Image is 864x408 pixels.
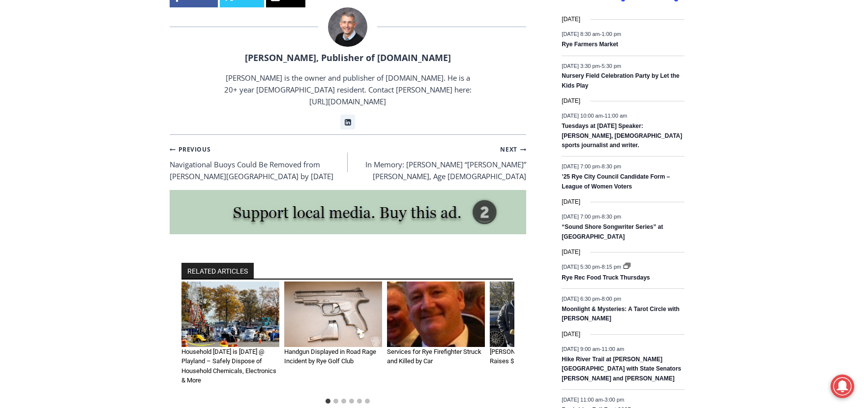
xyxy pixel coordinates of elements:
time: - [562,264,623,270]
time: [DATE] [562,96,580,106]
a: Moonlight & Mysteries: A Tarot Circle with [PERSON_NAME] [562,306,680,323]
button: Go to slide 5 [357,399,362,404]
time: - [562,163,621,169]
img: Hazardous Waste Day Playland 1 [181,282,279,347]
span: [DATE] 10:00 am [562,113,603,119]
span: [DATE] 7:00 pm [562,214,599,220]
img: Services for Rye Firefighter Struck and Killed by Car [387,282,485,347]
span: [DATE] 8:30 am [562,31,599,37]
time: - [562,296,621,302]
a: Rye Farmers Market [562,41,618,49]
time: - [562,113,627,119]
button: Go to slide 3 [341,399,346,404]
span: [DATE] 3:30 pm [562,63,599,68]
a: Hike River Trail at [PERSON_NAME][GEOGRAPHIC_DATA] with State Senators [PERSON_NAME] and [PERSON_... [562,356,681,383]
time: - [562,397,624,403]
nav: Posts [170,143,526,182]
a: “Sound Shore Songwriter Series” at [GEOGRAPHIC_DATA] [562,223,663,241]
span: 3:00 pm [605,397,625,403]
span: 5:30 pm [601,63,621,68]
time: [DATE] [562,15,580,24]
span: 8:15 pm [601,264,621,270]
a: [PERSON_NAME] Local 2029 Raises $8,472 in Annual Boot Drive [490,348,586,365]
time: [DATE] [562,248,580,257]
a: Services for Rye Firefighter Struck and Killed by Car [387,348,481,365]
span: 8:30 pm [601,214,621,220]
a: [PERSON_NAME], Publisher of [DOMAIN_NAME] [245,52,451,63]
h2: RELATED ARTICLES [181,263,254,280]
a: NextIn Memory: [PERSON_NAME] “[PERSON_NAME]” [PERSON_NAME], Age [DEMOGRAPHIC_DATA] [348,143,526,182]
span: 11:00 am [605,113,627,119]
span: [DATE] 6:30 pm [562,296,599,302]
a: ’25 Rye City Council Candidate Form – League of Women Voters [562,173,670,190]
a: Intern @ [DOMAIN_NAME] [237,95,477,123]
a: Handgun Displayed in Road Rage Incident by Rye Golf Club [284,348,376,365]
span: [DATE] 7:00 pm [562,163,599,169]
div: 4 of 6 [490,282,588,393]
span: Intern @ [DOMAIN_NAME] [257,98,456,120]
span: 11:00 am [601,346,624,352]
button: Go to slide 4 [349,399,354,404]
time: - [562,346,624,352]
button: Go to slide 2 [333,399,338,404]
time: [DATE] [562,197,580,207]
a: PreviousNavigational Buoys Could Be Removed from [PERSON_NAME][GEOGRAPHIC_DATA] by [DATE] [170,143,348,182]
div: 3 of 6 [387,282,485,393]
ul: Select a slide to show [181,397,514,405]
time: - [562,63,621,68]
time: - [562,214,621,220]
div: 1 of 6 [181,282,279,393]
a: Tuesdays at [DATE] Speaker: [PERSON_NAME], [DEMOGRAPHIC_DATA] sports journalist and writer. [562,123,682,150]
span: [DATE] 5:30 pm [562,264,599,270]
span: [DATE] 9:00 am [562,346,599,352]
span: [DATE] 11:00 am [562,397,603,403]
a: Household [DATE] is [DATE] @ Playland – Safely Dispose of Household Chemicals, Electronics & More [181,348,276,384]
small: Next [500,145,526,154]
button: Go to slide 1 [326,399,330,404]
div: 2 of 6 [284,282,382,393]
img: support local media, buy this ad [170,190,526,234]
span: 1:00 pm [601,31,621,37]
div: "The first chef I interviewed talked about coming to [GEOGRAPHIC_DATA] from [GEOGRAPHIC_DATA] in ... [248,0,465,95]
p: [PERSON_NAME] is the owner and publisher of [DOMAIN_NAME]. He is a 20+ year [DEMOGRAPHIC_DATA] re... [223,72,473,107]
span: 8:00 pm [601,296,621,302]
time: [DATE] [562,330,580,339]
small: Previous [170,145,211,154]
button: Go to slide 6 [365,399,370,404]
img: (PHOTO: Rye PD recovered this black Daisy Powerline Pellet gun just off the sidewalk of the Bosto... [284,282,382,347]
a: Rye Rec Food Truck Thursdays [562,274,650,282]
a: Nursery Field Celebration Party by Let the Kids Play [562,72,679,90]
img: (PHOTO: Rye PD Local 2029 raised $8,472 during the union's annual boot drive on Saturday, Decembe... [490,282,588,347]
span: 8:30 pm [601,163,621,169]
time: - [562,31,621,37]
